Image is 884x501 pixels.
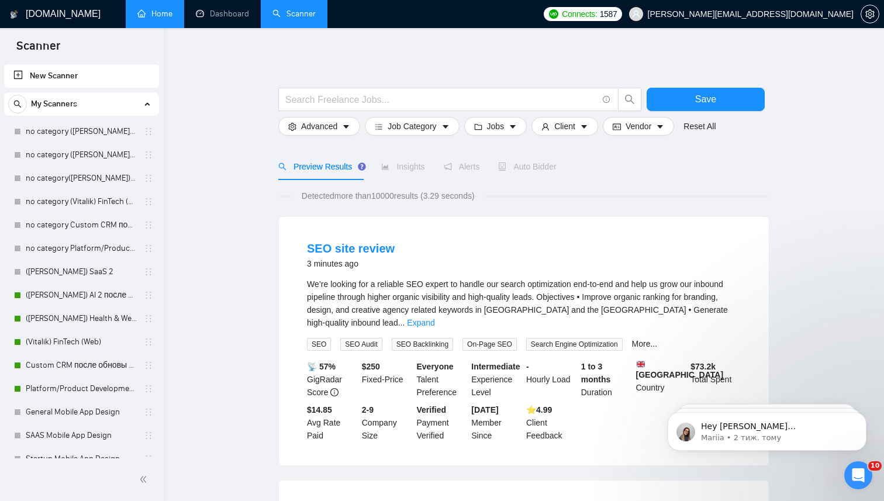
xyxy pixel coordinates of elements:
[637,360,645,368] img: 🇬🇧
[26,237,137,260] a: no category Platform/Product Development (Чисто продкты) (после обновы профилей)
[26,447,137,471] a: Startup Mobile App Design
[365,117,459,136] button: barsJob Categorycaret-down
[469,403,524,442] div: Member Since
[307,257,395,271] div: 3 minutes ago
[357,161,367,172] div: Tooltip anchor
[144,384,153,393] span: holder
[26,424,137,447] a: SAAS Mobile App Design
[632,339,658,348] a: More...
[381,162,424,171] span: Insights
[526,405,552,414] b: ⭐️ 4.99
[144,407,153,417] span: holder
[144,291,153,300] span: holder
[636,360,724,379] b: [GEOGRAPHIC_DATA]
[144,314,153,323] span: holder
[8,95,27,113] button: search
[524,403,579,442] div: Client Feedback
[656,122,664,130] span: caret-down
[144,431,153,440] span: holder
[26,377,137,400] a: Platform/Product Development (Чисто продкты) (после обновы профилей)
[487,120,505,133] span: Jobs
[579,360,634,399] div: Duration
[360,360,415,399] div: Fixed-Price
[307,362,336,371] b: 📡 57%
[580,122,588,130] span: caret-down
[196,9,249,19] a: dashboardDashboard
[388,120,436,133] span: Job Category
[462,338,517,351] span: On-Page SEO
[144,454,153,464] span: holder
[498,163,506,171] span: robot
[144,244,153,253] span: holder
[26,330,137,354] a: (Vitalik) FinTech (Web)
[581,362,611,384] b: 1 to 3 months
[26,120,137,143] a: no category ([PERSON_NAME]) SaaS 2
[392,338,453,351] span: SEO Backlinking
[26,167,137,190] a: no category([PERSON_NAME]) Health & Wellness (Web) после обновы профиля
[144,220,153,230] span: holder
[441,122,450,130] span: caret-down
[398,318,405,327] span: ...
[272,9,316,19] a: searchScanner
[469,360,524,399] div: Experience Level
[415,403,469,442] div: Payment Verified
[144,267,153,277] span: holder
[4,64,159,88] li: New Scanner
[26,354,137,377] a: Custom CRM после обновы профилей
[415,360,469,399] div: Talent Preference
[26,190,137,213] a: no category (Vitalik) FinTech (Web)
[26,284,137,307] a: ([PERSON_NAME]) AI 2 после обновы профиля
[509,122,517,130] span: caret-down
[844,461,872,489] iframe: Intercom live chat
[278,117,360,136] button: settingAdvancedcaret-down
[342,122,350,130] span: caret-down
[695,92,716,106] span: Save
[613,122,621,130] span: idcard
[650,388,884,469] iframe: Intercom notifications повідомлення
[144,197,153,206] span: holder
[541,122,550,130] span: user
[362,362,380,371] b: $ 250
[285,92,598,107] input: Search Freelance Jobs...
[305,360,360,399] div: GigRadar Score
[526,362,529,371] b: -
[51,45,202,56] p: Message from Mariia, sent 2 тиж. тому
[471,405,498,414] b: [DATE]
[861,9,879,19] a: setting
[634,360,689,399] div: Country
[603,96,610,103] span: info-circle
[144,337,153,347] span: holder
[307,278,741,329] div: We’re looking for a reliable SEO expert to handle our search optimization end-to-end and help us ...
[471,362,520,371] b: Intermediate
[139,474,151,485] span: double-left
[381,163,389,171] span: area-chart
[288,122,296,130] span: setting
[407,318,434,327] a: Expand
[690,362,716,371] b: $ 73.2k
[444,162,480,171] span: Alerts
[51,34,199,229] span: Hey [PERSON_NAME][EMAIL_ADDRESS][DOMAIN_NAME], Looks like your Upwork agency ValsyDev 🤖 AI Platfo...
[417,405,447,414] b: Verified
[600,8,617,20] span: 1587
[144,127,153,136] span: holder
[26,307,137,330] a: ([PERSON_NAME]) Health & Wellness (Web) после обновы профиля
[524,360,579,399] div: Hourly Load
[444,163,452,171] span: notification
[688,360,743,399] div: Total Spent
[554,120,575,133] span: Client
[362,405,374,414] b: 2-9
[340,338,382,351] span: SEO Audit
[307,279,728,327] span: We’re looking for a reliable SEO expert to handle our search optimization end-to-end and help us ...
[26,260,137,284] a: ([PERSON_NAME]) SaaS 2
[549,9,558,19] img: upwork-logo.png
[868,461,882,471] span: 10
[26,213,137,237] a: no category Custom CRM после обновы профилей
[301,120,337,133] span: Advanced
[360,403,415,442] div: Company Size
[498,162,556,171] span: Auto Bidder
[9,100,26,108] span: search
[307,338,331,351] span: SEO
[144,150,153,160] span: holder
[464,117,527,136] button: folderJobscaret-down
